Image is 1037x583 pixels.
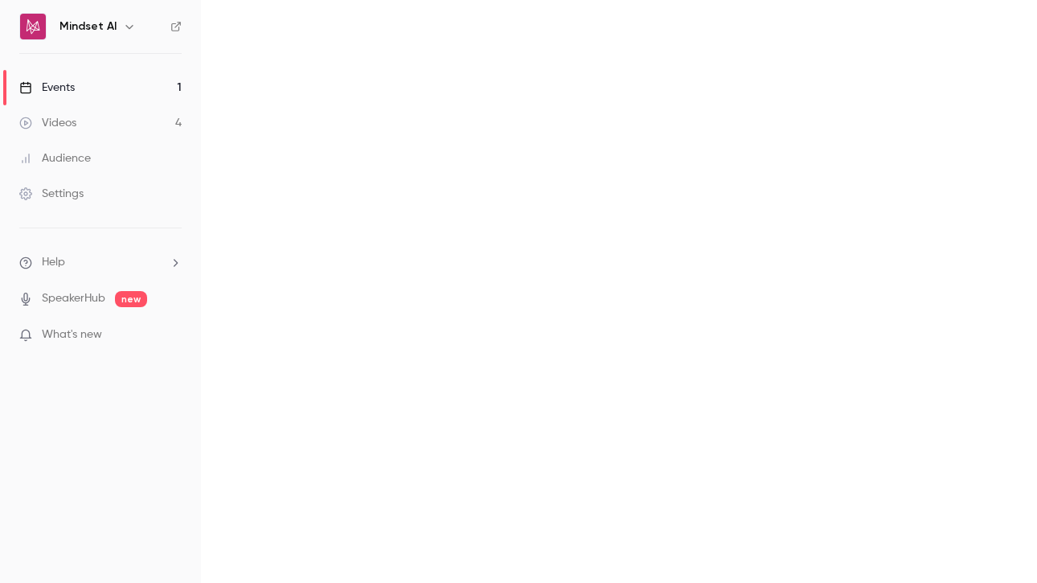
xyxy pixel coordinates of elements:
[59,18,117,35] h6: Mindset AI
[115,291,147,307] span: new
[19,80,75,96] div: Events
[42,326,102,343] span: What's new
[20,14,46,39] img: Mindset AI
[19,150,91,166] div: Audience
[19,186,84,202] div: Settings
[42,290,105,307] a: SpeakerHub
[19,254,182,271] li: help-dropdown-opener
[42,254,65,271] span: Help
[19,115,76,131] div: Videos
